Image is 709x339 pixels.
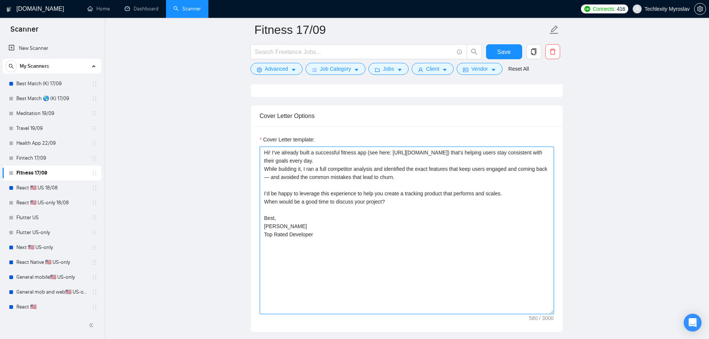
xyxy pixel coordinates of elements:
[457,63,502,75] button: idcardVendorcaret-down
[375,67,380,73] span: folder
[92,155,98,161] span: holder
[635,6,640,12] span: user
[250,63,303,75] button: settingAdvancedcaret-down
[412,63,454,75] button: userClientcaret-down
[92,81,98,87] span: holder
[92,215,98,221] span: holder
[6,64,17,69] span: search
[16,270,87,285] a: General mobile🇺🇸 US-only
[9,41,95,56] a: New Scanner
[467,44,482,59] button: search
[354,67,359,73] span: caret-down
[549,25,559,35] span: edit
[593,5,615,13] span: Connects:
[16,76,87,91] a: Best Match (K) 17/09
[320,65,351,73] span: Job Category
[306,63,365,75] button: barsJob Categorycaret-down
[457,49,462,54] span: info-circle
[260,135,315,144] label: Cover Letter template:
[3,41,101,56] li: New Scanner
[92,304,98,310] span: holder
[257,67,262,73] span: setting
[16,91,87,106] a: Best Match 🌎 (K) 17/09
[5,60,17,72] button: search
[383,65,394,73] span: Jobs
[546,48,560,55] span: delete
[92,244,98,250] span: holder
[89,322,96,329] span: double-left
[694,6,706,12] a: setting
[497,47,511,57] span: Save
[92,289,98,295] span: holder
[442,67,447,73] span: caret-down
[508,65,529,73] a: Reset All
[173,6,201,12] a: searchScanner
[16,136,87,151] a: Health App 22/09
[16,121,87,136] a: Travel 19/09
[92,274,98,280] span: holder
[255,20,548,39] input: Scanner name...
[397,67,402,73] span: caret-down
[368,63,409,75] button: folderJobscaret-down
[694,3,706,15] button: setting
[16,180,87,195] a: React 🇺🇸 US 18/08
[92,96,98,102] span: holder
[92,200,98,206] span: holder
[125,6,159,12] a: dashboardDashboard
[92,111,98,116] span: holder
[526,44,541,59] button: copy
[6,3,12,15] img: logo
[92,125,98,131] span: holder
[16,210,87,225] a: Flutter US
[694,6,706,12] span: setting
[16,300,87,314] a: React 🇺🇸
[255,47,454,57] input: Search Freelance Jobs...
[92,259,98,265] span: holder
[486,44,522,59] button: Save
[4,24,44,39] span: Scanner
[684,314,702,332] div: Open Intercom Messenger
[617,5,625,13] span: 416
[463,67,468,73] span: idcard
[467,48,481,55] span: search
[545,44,560,59] button: delete
[16,225,87,240] a: Flutter US-only
[92,185,98,191] span: holder
[16,166,87,180] a: Fitness 17/09
[471,65,488,73] span: Vendor
[87,6,110,12] a: homeHome
[265,65,288,73] span: Advanced
[16,106,87,121] a: Meditation 19/09
[312,67,317,73] span: bars
[16,285,87,300] a: General mob and web🇺🇸 US-only - to be done
[418,67,423,73] span: user
[260,105,554,127] div: Cover Letter Options
[92,140,98,146] span: holder
[92,230,98,236] span: holder
[584,6,590,12] img: upwork-logo.png
[16,151,87,166] a: Fintech 17/09
[16,240,87,255] a: Next 🇺🇸 US-only
[426,65,440,73] span: Client
[260,147,554,314] textarea: Cover Letter template:
[291,67,296,73] span: caret-down
[16,255,87,270] a: React Native 🇺🇸 US-only
[527,48,541,55] span: copy
[92,170,98,176] span: holder
[20,59,49,74] span: My Scanners
[16,195,87,210] a: React 🇺🇸 US-only 18/08
[491,67,496,73] span: caret-down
